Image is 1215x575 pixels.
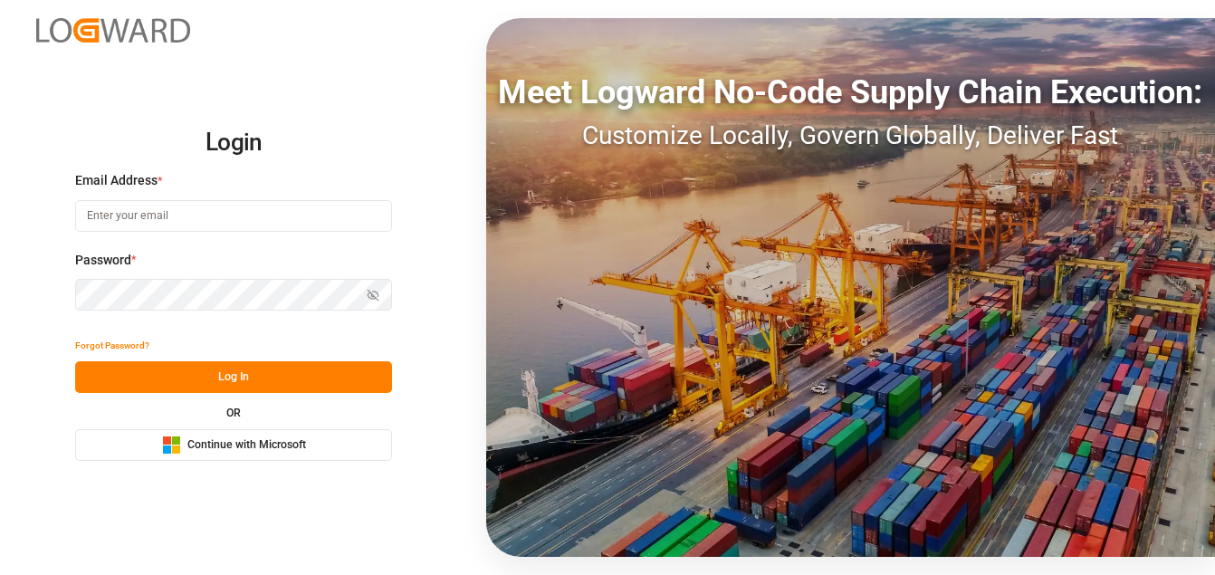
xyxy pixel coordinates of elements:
h2: Login [75,114,392,172]
input: Enter your email [75,200,392,232]
small: OR [226,407,241,418]
button: Forgot Password? [75,330,149,361]
button: Log In [75,361,392,393]
span: Email Address [75,171,158,190]
img: Logward_new_orange.png [36,18,190,43]
div: Customize Locally, Govern Globally, Deliver Fast [486,117,1215,155]
span: Continue with Microsoft [187,437,306,454]
div: Meet Logward No-Code Supply Chain Execution: [486,68,1215,117]
button: Continue with Microsoft [75,429,392,461]
span: Password [75,251,131,270]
